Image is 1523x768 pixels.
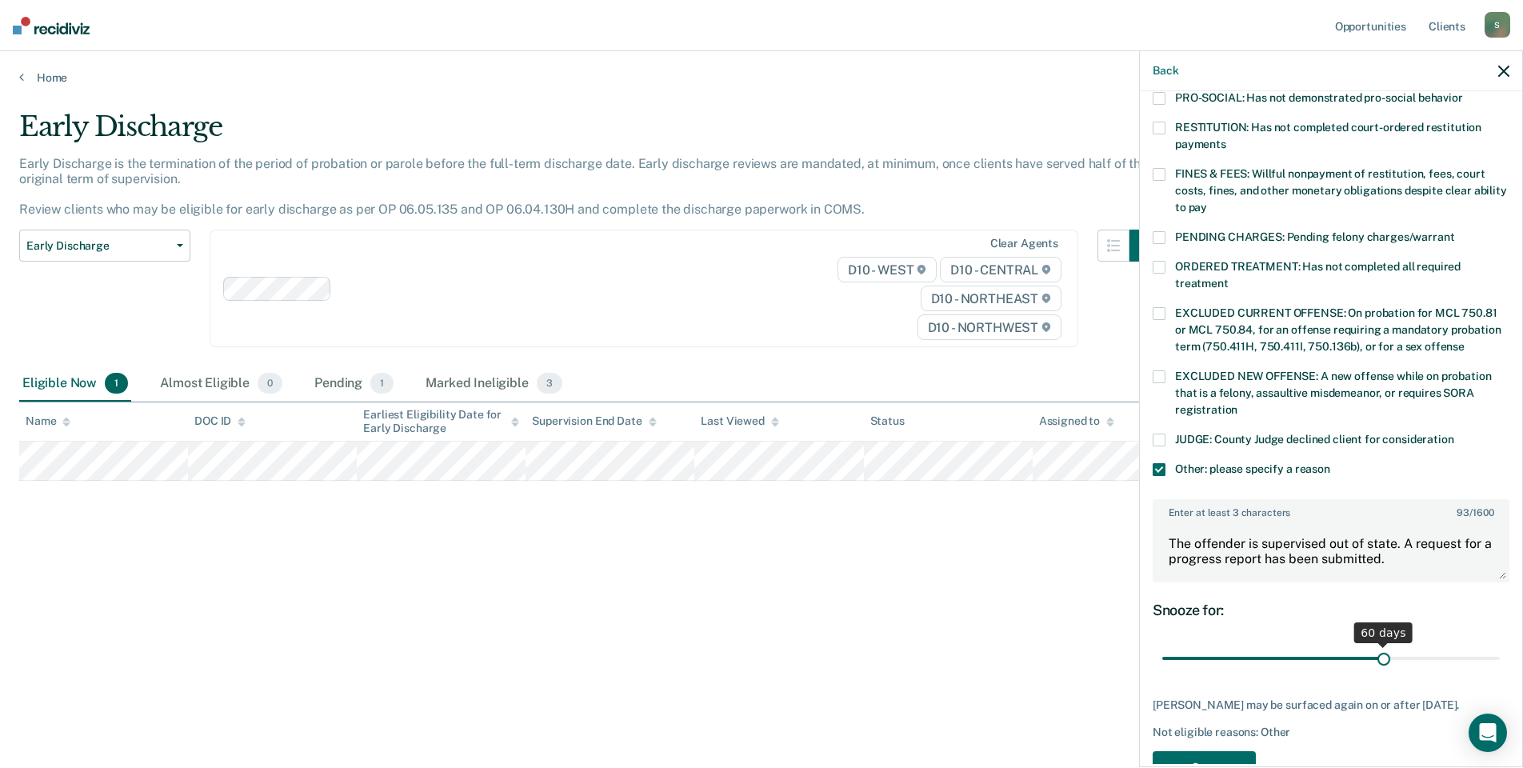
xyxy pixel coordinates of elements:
[1175,462,1330,475] span: Other: please specify a reason
[870,414,905,428] div: Status
[157,366,286,402] div: Almost Eligible
[537,373,562,394] span: 3
[1153,726,1509,739] div: Not eligible reasons: Other
[26,239,170,253] span: Early Discharge
[1457,507,1469,518] span: 93
[1153,64,1178,78] button: Back
[1175,91,1463,104] span: PRO-SOCIAL: Has not demonstrated pro-social behavior
[370,373,394,394] span: 1
[19,366,131,402] div: Eligible Now
[1175,306,1501,353] span: EXCLUDED CURRENT OFFENSE: On probation for MCL 750.81 or MCL 750.84, for an offense requiring a m...
[921,286,1061,311] span: D10 - NORTHEAST
[701,414,778,428] div: Last Viewed
[1175,167,1507,214] span: FINES & FEES: Willful nonpayment of restitution, fees, court costs, fines, and other monetary obl...
[990,237,1058,250] div: Clear agents
[1153,602,1509,619] div: Snooze for:
[26,414,70,428] div: Name
[194,414,246,428] div: DOC ID
[1457,507,1493,518] span: / 1600
[1469,714,1507,752] div: Open Intercom Messenger
[19,156,1155,218] p: Early Discharge is the termination of the period of probation or parole before the full-term disc...
[1175,433,1454,446] span: JUDGE: County Judge declined client for consideration
[1354,622,1413,643] div: 60 days
[105,373,128,394] span: 1
[422,366,566,402] div: Marked Ineligible
[1485,12,1510,38] div: S
[1175,121,1481,150] span: RESTITUTION: Has not completed court-ordered restitution payments
[19,110,1161,156] div: Early Discharge
[1154,522,1508,581] textarea: The offender is supervised out of state. A request for a progress report has been submitted.
[1175,370,1491,416] span: EXCLUDED NEW OFFENSE: A new offense while on probation that is a felony, assaultive misdemeanor, ...
[1175,230,1454,243] span: PENDING CHARGES: Pending felony charges/warrant
[258,373,282,394] span: 0
[1039,414,1114,428] div: Assigned to
[837,257,937,282] span: D10 - WEST
[311,366,397,402] div: Pending
[1175,260,1461,290] span: ORDERED TREATMENT: Has not completed all required treatment
[1154,501,1508,518] label: Enter at least 3 characters
[13,17,90,34] img: Recidiviz
[1153,698,1509,712] div: [PERSON_NAME] may be surfaced again on or after [DATE].
[19,70,1504,85] a: Home
[940,257,1061,282] span: D10 - CENTRAL
[363,408,519,435] div: Earliest Eligibility Date for Early Discharge
[917,314,1061,340] span: D10 - NORTHWEST
[532,414,656,428] div: Supervision End Date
